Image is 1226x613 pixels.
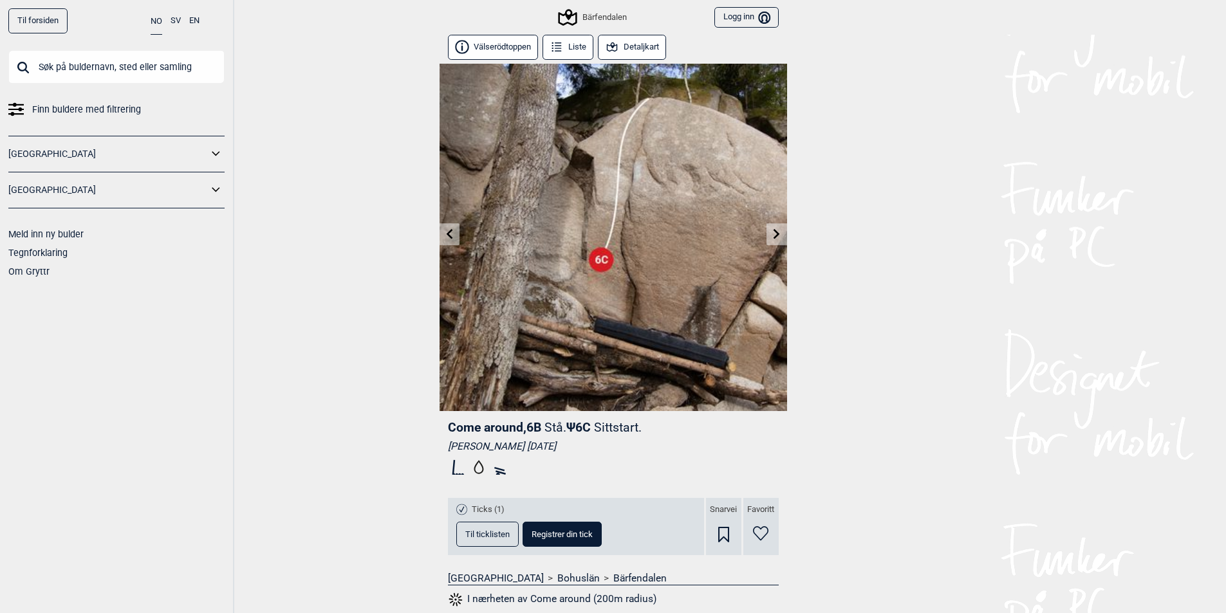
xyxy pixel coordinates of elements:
div: [PERSON_NAME] [DATE] [448,440,779,453]
button: NO [151,8,162,35]
button: EN [189,8,200,33]
a: Bärfendalen [613,572,667,585]
button: Logg inn [714,7,778,28]
nav: > > [448,572,779,585]
button: Detaljkart [598,35,667,60]
img: Come around [440,64,787,411]
span: Til ticklisten [465,530,510,538]
span: Ticks (1) [472,504,505,515]
input: Søk på buldernavn, sted eller samling [8,50,225,84]
a: [GEOGRAPHIC_DATA] [8,145,208,163]
p: Sittstart. [594,420,642,435]
a: Meld inn ny bulder [8,229,84,239]
button: Til ticklisten [456,522,519,547]
p: Stå. [544,420,566,435]
button: I nærheten av Come around (200m radius) [448,591,657,608]
span: Favoritt [747,504,774,515]
span: Registrer din tick [532,530,593,538]
div: Snarvei [706,498,741,555]
button: Välserödtoppen [448,35,539,60]
a: [GEOGRAPHIC_DATA] [8,181,208,199]
span: Finn buldere med filtrering [32,100,141,119]
span: Come around , 6B [448,420,541,435]
button: Liste [543,35,594,60]
span: Ψ 6C [566,420,642,435]
a: Bohuslän [557,572,600,585]
a: Til forsiden [8,8,68,33]
a: [GEOGRAPHIC_DATA] [448,572,544,585]
a: Finn buldere med filtrering [8,100,225,119]
a: Om Gryttr [8,266,50,277]
div: Bärfendalen [560,10,626,25]
a: Tegnforklaring [8,248,68,258]
button: Registrer din tick [523,522,602,547]
button: SV [171,8,181,33]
